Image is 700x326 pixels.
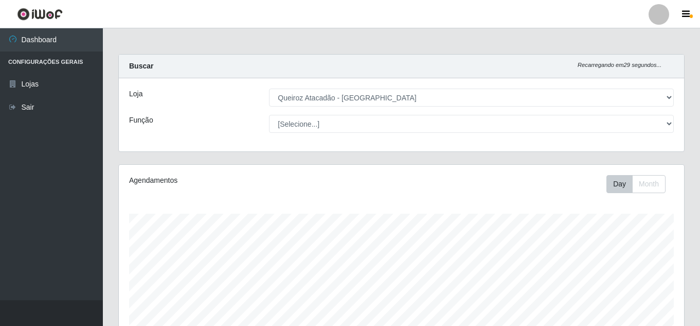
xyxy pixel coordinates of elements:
[129,175,347,186] div: Agendamentos
[606,175,633,193] button: Day
[129,89,142,99] label: Loja
[606,175,674,193] div: Toolbar with button groups
[129,62,153,70] strong: Buscar
[129,115,153,126] label: Função
[606,175,666,193] div: First group
[17,8,63,21] img: CoreUI Logo
[578,62,661,68] i: Recarregando em 29 segundos...
[632,175,666,193] button: Month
